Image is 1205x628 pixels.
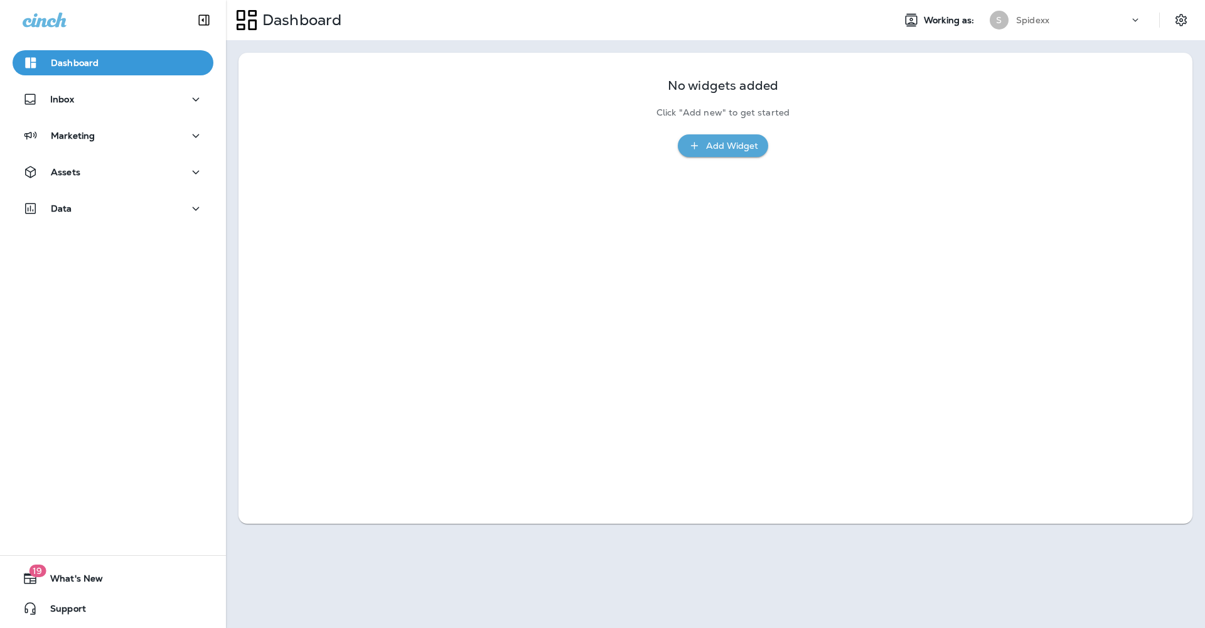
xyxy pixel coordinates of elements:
p: Marketing [51,131,95,141]
span: 19 [29,565,46,577]
p: Data [51,203,72,214]
button: Support [13,596,213,621]
button: Dashboard [13,50,213,75]
button: Inbox [13,87,213,112]
button: Assets [13,160,213,185]
p: Inbox [50,94,74,104]
button: 19What's New [13,566,213,591]
div: S [990,11,1009,30]
p: Click "Add new" to get started [656,107,790,118]
p: No widgets added [668,80,778,91]
button: Add Widget [678,134,768,158]
button: Marketing [13,123,213,148]
p: Assets [51,167,80,177]
p: Dashboard [51,58,99,68]
button: Settings [1170,9,1192,31]
span: What's New [38,573,103,588]
span: Working as: [924,15,977,26]
p: Dashboard [257,11,341,30]
div: Add Widget [706,138,758,154]
button: Collapse Sidebar [186,8,222,33]
span: Support [38,604,86,619]
p: Spidexx [1016,15,1049,25]
button: Data [13,196,213,221]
